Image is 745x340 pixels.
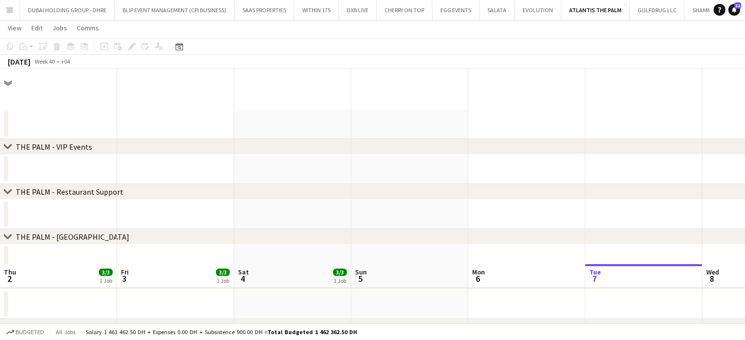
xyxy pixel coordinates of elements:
span: 3/3 [333,269,347,276]
div: 1 Job [99,277,112,284]
span: Fri [121,268,129,276]
button: SAAS PROPERTIES [235,0,294,20]
a: Edit [27,22,47,34]
a: Jobs [48,22,71,34]
span: 7 [588,273,601,284]
span: 8 [705,273,719,284]
div: Salary 1 461 462.50 DH + Expenses 0.00 DH + Subsistence 900.00 DH = [86,328,357,336]
span: View [8,23,22,32]
span: Budgeted [16,329,44,336]
button: DUBAI HOLDING GROUP - DHRE [20,0,115,20]
a: 32 [728,4,740,16]
span: Total Budgeted 1 462 362.50 DH [267,328,357,336]
div: THE ROYAL - Restaurant Support [16,322,127,332]
div: [DATE] [8,57,30,67]
button: CHERRY ON TOP [377,0,433,20]
span: 3 [120,273,129,284]
div: 1 Job [334,277,346,284]
span: Sat [238,268,249,276]
a: Comms [73,22,103,34]
span: 5 [354,273,367,284]
span: Wed [706,268,719,276]
a: View [4,22,25,34]
button: WITHIN 175 [294,0,339,20]
span: Tue [589,268,601,276]
span: 3/3 [99,269,113,276]
button: EVOLUTION [515,0,561,20]
div: 1 Job [216,277,229,284]
span: Edit [31,23,43,32]
div: THE PALM - Restaurant Support [16,187,123,197]
span: 32 [734,2,741,9]
button: ATLANTIS THE PALM [561,0,630,20]
div: THE PALM - [GEOGRAPHIC_DATA] [16,232,129,242]
span: Sun [355,268,367,276]
span: 4 [237,273,249,284]
span: Comms [77,23,99,32]
button: SALATA [480,0,515,20]
span: 3/3 [216,269,230,276]
div: THE PALM - VIP Events [16,142,92,152]
span: 6 [471,273,485,284]
button: EGG EVENTS [433,0,480,20]
span: Thu [4,268,16,276]
button: BLIP EVENT MANAGEMENT (CPI BUSINESS) [115,0,235,20]
button: DXB LIVE [339,0,377,20]
span: 2 [2,273,16,284]
div: +04 [61,58,70,65]
span: Week 40 [32,58,57,65]
button: Budgeted [5,327,46,338]
span: Mon [472,268,485,276]
span: All jobs [54,328,77,336]
button: GULFDRUG LLC [630,0,685,20]
span: Jobs [52,23,67,32]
